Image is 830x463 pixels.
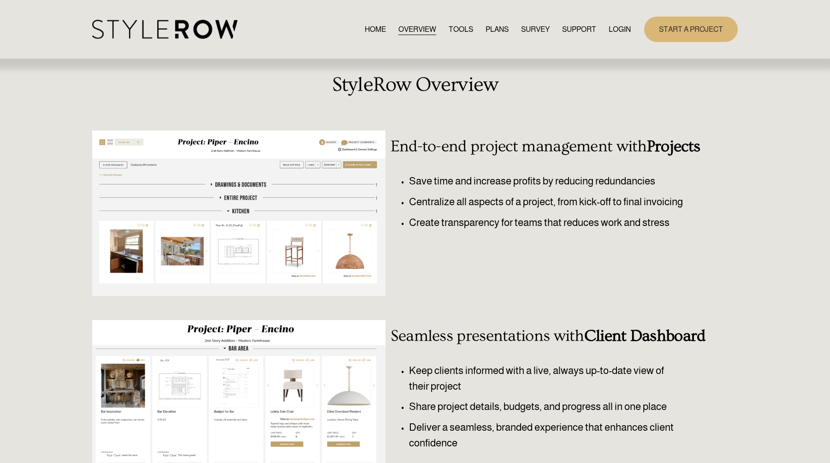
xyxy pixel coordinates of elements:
[449,23,473,36] a: TOOLS
[562,24,596,35] span: SUPPORT
[584,327,705,345] strong: Client Dashboard
[409,194,711,210] p: Centralize all aspects of a project, from kick-off to final invoicing
[391,327,711,345] h3: Seamless presentations with
[409,399,684,415] p: Share project details, budgets, and progress all in one place
[409,363,684,394] p: Keep clients informed with a live, always up-to-date view of their project
[398,23,436,36] a: OVERVIEW
[647,137,700,155] strong: Projects
[391,137,711,156] h3: End-to-end project management with
[409,420,684,451] p: Deliver a seamless, branded experience that enhances client confidence
[486,23,509,36] a: PLANS
[92,73,738,96] h2: StyleRow Overview
[644,17,738,42] a: START A PROJECT
[409,215,711,231] p: Create transparency for teams that reduces work and stress
[92,20,237,39] img: StyleRow
[409,173,711,189] p: Save time and increase profits by reducing redundancies
[562,23,596,36] a: folder dropdown
[521,23,550,36] a: SURVEY
[365,23,386,36] a: HOME
[609,23,631,36] a: LOGIN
